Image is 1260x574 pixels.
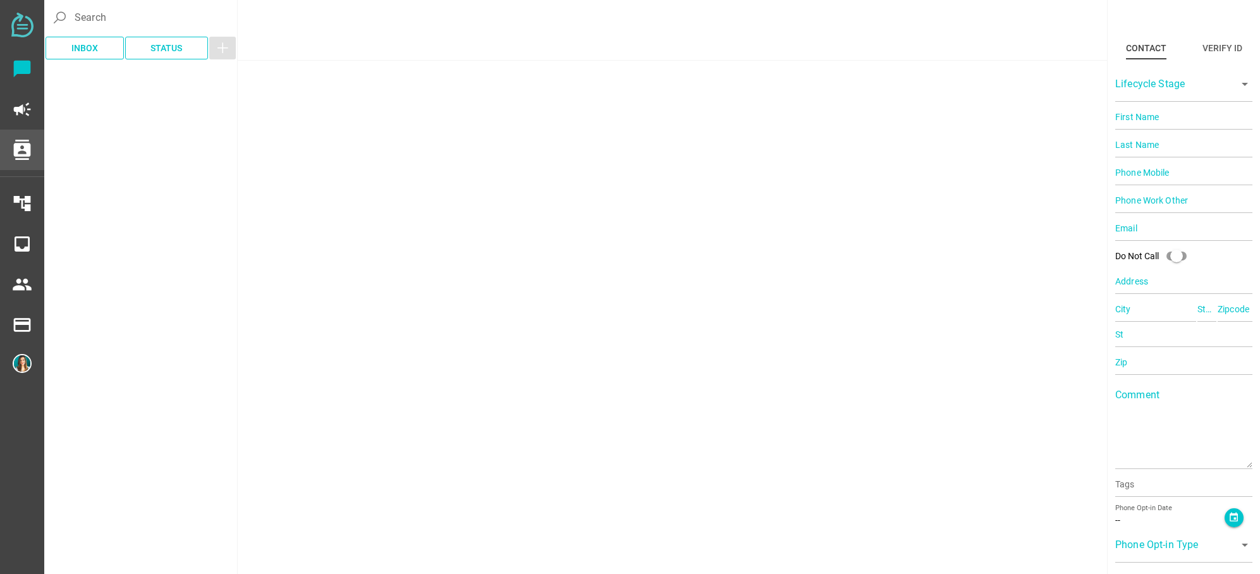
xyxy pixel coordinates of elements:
[71,40,98,56] span: Inbox
[1115,296,1196,322] input: City
[1228,512,1239,523] i: event
[1237,76,1252,92] i: arrow_drop_down
[12,274,32,295] i: people
[13,354,32,373] img: 649dcc8079ed9947586252b2-30.png
[1115,269,1252,294] input: Address
[11,13,34,37] img: svg+xml;base64,PD94bWwgdmVyc2lvbj0iMS4wIiBlbmNvZGluZz0iVVRGLTgiPz4KPHN2ZyB2ZXJzaW9uPSIxLjEiIHZpZX...
[1237,537,1252,553] i: arrow_drop_down
[150,40,182,56] span: Status
[1115,160,1252,185] input: Phone Mobile
[12,99,32,119] i: campaign
[12,315,32,335] i: payment
[1218,296,1252,322] input: Zipcode
[1115,322,1252,347] input: St
[1126,40,1166,56] div: Contact
[1115,480,1252,496] input: Tags
[12,59,32,79] i: chat_bubble
[1202,40,1242,56] div: Verify ID
[12,193,32,214] i: account_tree
[12,140,32,160] i: contacts
[1115,350,1252,375] input: Zip
[1115,216,1252,241] input: Email
[46,37,124,59] button: Inbox
[1115,394,1252,468] textarea: Comment
[1115,243,1194,269] div: Do Not Call
[1115,514,1225,527] div: --
[1115,188,1252,213] input: Phone Work Other
[12,234,32,254] i: inbox
[1197,296,1216,322] input: State
[1115,132,1252,157] input: Last Name
[125,37,209,59] button: Status
[1115,250,1159,263] div: Do Not Call
[1115,104,1252,130] input: First Name
[1115,503,1225,514] div: Phone Opt-in Date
